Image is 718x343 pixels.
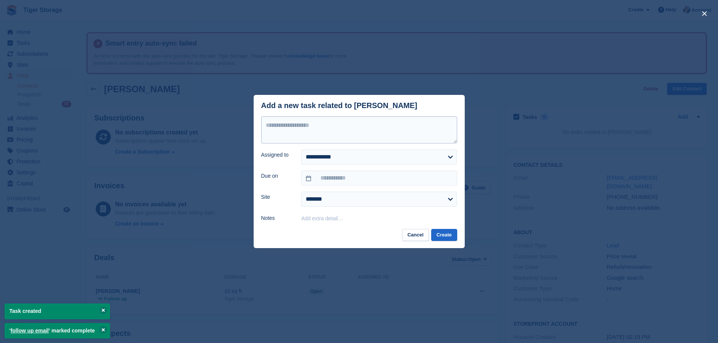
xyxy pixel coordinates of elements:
[261,172,292,180] label: Due on
[261,193,292,201] label: Site
[431,229,457,241] button: Create
[261,214,292,222] label: Notes
[5,303,110,319] p: Task created
[5,323,110,338] p: ' ' marked complete
[301,215,343,221] button: Add extra detail…
[698,8,710,20] button: close
[11,328,49,334] a: follow up email
[261,101,418,110] div: Add a new task related to [PERSON_NAME]
[402,229,429,241] button: Cancel
[261,151,292,159] label: Assigned to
